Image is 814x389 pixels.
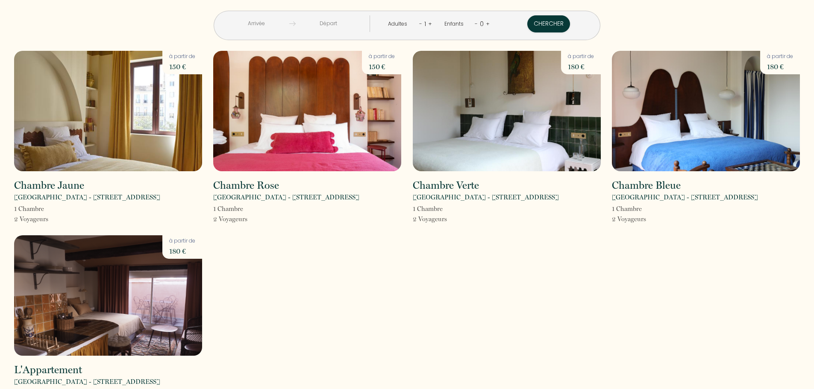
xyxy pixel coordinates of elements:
[169,245,195,257] p: 180 €
[14,180,84,190] h2: Chambre Jaune
[14,365,82,375] h2: L'Appartement
[413,51,601,171] img: rental-image
[644,215,646,223] span: s
[245,215,247,223] span: s
[213,180,279,190] h2: Chambre Rose
[289,20,296,27] img: guests
[169,53,195,61] p: à partir de
[224,15,289,32] input: Arrivée
[14,214,48,224] p: 2 Voyageur
[568,61,594,73] p: 180 €
[444,20,467,28] div: Enfants
[14,235,202,356] img: rental-image
[444,215,447,223] span: s
[169,61,195,73] p: 150 €
[46,215,48,223] span: s
[369,61,395,73] p: 150 €
[413,204,447,214] p: 1 Chambre
[527,15,570,32] button: Chercher
[475,20,478,28] a: -
[296,15,361,32] input: Départ
[422,17,428,31] div: 1
[612,204,646,214] p: 1 Chambre
[413,192,559,202] p: [GEOGRAPHIC_DATA] - [STREET_ADDRESS]
[612,51,800,171] img: rental-image
[612,192,758,202] p: [GEOGRAPHIC_DATA] - [STREET_ADDRESS]
[568,53,594,61] p: à partir de
[612,214,646,224] p: 2 Voyageur
[486,20,490,28] a: +
[213,51,401,171] img: rental-image
[478,17,486,31] div: 0
[14,51,202,171] img: rental-image
[14,204,48,214] p: 1 Chambre
[213,192,359,202] p: [GEOGRAPHIC_DATA] - [STREET_ADDRESS]
[767,61,793,73] p: 180 €
[767,53,793,61] p: à partir de
[419,20,422,28] a: -
[14,192,160,202] p: [GEOGRAPHIC_DATA] - [STREET_ADDRESS]
[14,377,160,387] p: [GEOGRAPHIC_DATA] - [STREET_ADDRESS]
[388,20,410,28] div: Adultes
[413,180,479,190] h2: Chambre Verte
[369,53,395,61] p: à partir de
[213,214,247,224] p: 2 Voyageur
[169,237,195,245] p: à partir de
[612,180,681,190] h2: Chambre Bleue
[428,20,432,28] a: +
[413,214,447,224] p: 2 Voyageur
[213,204,247,214] p: 1 Chambre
